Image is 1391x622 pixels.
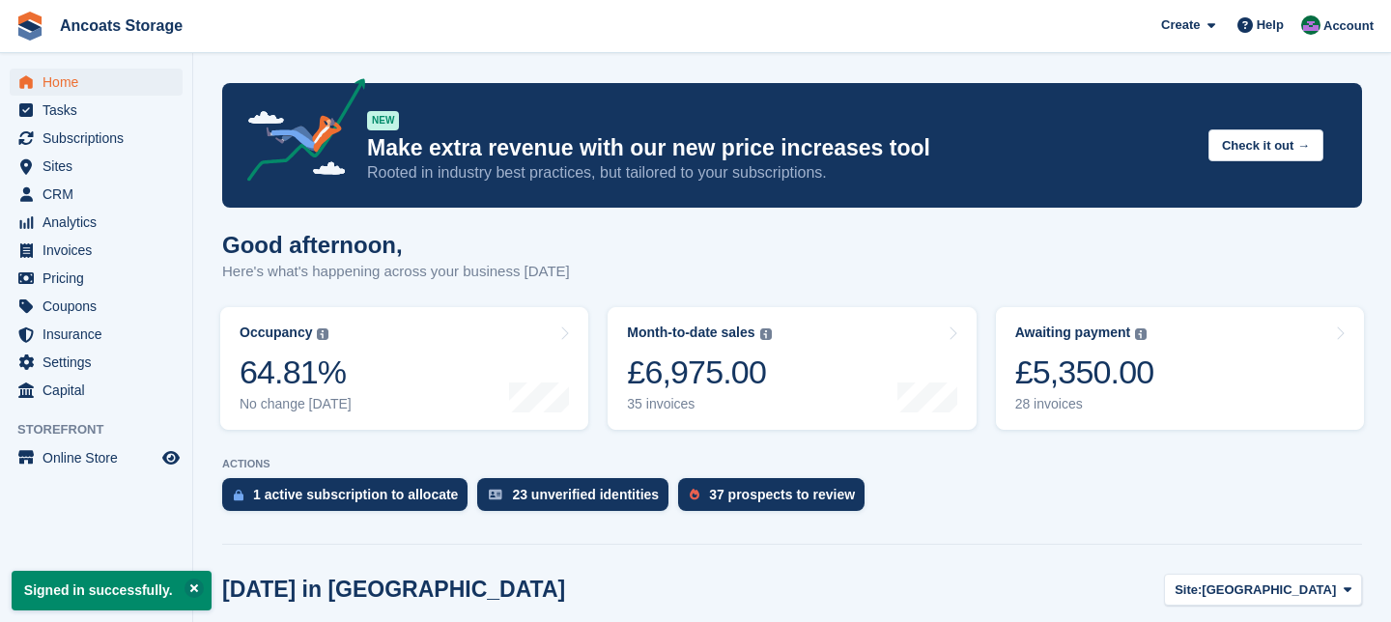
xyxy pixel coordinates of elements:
[222,577,565,603] h2: [DATE] in [GEOGRAPHIC_DATA]
[159,446,183,469] a: Preview store
[1161,15,1200,35] span: Create
[234,489,243,501] img: active_subscription_to_allocate_icon-d502201f5373d7db506a760aba3b589e785aa758c864c3986d89f69b8ff3...
[43,321,158,348] span: Insurance
[52,10,190,42] a: Ancoats Storage
[43,444,158,471] span: Online Store
[222,232,570,258] h1: Good afternoon,
[1257,15,1284,35] span: Help
[678,478,874,521] a: 37 prospects to review
[1164,574,1362,606] button: Site: [GEOGRAPHIC_DATA]
[222,261,570,283] p: Here's what's happening across your business [DATE]
[17,420,192,439] span: Storefront
[10,153,183,180] a: menu
[240,353,352,392] div: 64.81%
[10,125,183,152] a: menu
[10,377,183,404] a: menu
[222,478,477,521] a: 1 active subscription to allocate
[43,69,158,96] span: Home
[240,325,312,341] div: Occupancy
[10,237,183,264] a: menu
[12,571,212,610] p: Signed in successfully.
[222,458,1362,470] p: ACTIONS
[43,293,158,320] span: Coupons
[43,349,158,376] span: Settings
[627,353,771,392] div: £6,975.00
[10,97,183,124] a: menu
[231,78,366,188] img: price-adjustments-announcement-icon-8257ccfd72463d97f412b2fc003d46551f7dbcb40ab6d574587a9cd5c0d94...
[1208,129,1323,161] button: Check it out →
[43,265,158,292] span: Pricing
[240,396,352,412] div: No change [DATE]
[1323,16,1374,36] span: Account
[10,265,183,292] a: menu
[43,153,158,180] span: Sites
[367,134,1193,162] p: Make extra revenue with our new price increases tool
[627,396,771,412] div: 35 invoices
[43,209,158,236] span: Analytics
[10,349,183,376] a: menu
[627,325,754,341] div: Month-to-date sales
[1135,328,1147,340] img: icon-info-grey-7440780725fd019a000dd9b08b2336e03edf1995a4989e88bcd33f0948082b44.svg
[10,209,183,236] a: menu
[709,487,855,502] div: 37 prospects to review
[367,162,1193,184] p: Rooted in industry best practices, but tailored to your subscriptions.
[489,489,502,500] img: verify_identity-adf6edd0f0f0b5bbfe63781bf79b02c33cf7c696d77639b501bdc392416b5a36.svg
[608,307,976,430] a: Month-to-date sales £6,975.00 35 invoices
[10,181,183,208] a: menu
[477,478,678,521] a: 23 unverified identities
[10,293,183,320] a: menu
[10,444,183,471] a: menu
[220,307,588,430] a: Occupancy 64.81% No change [DATE]
[1015,396,1154,412] div: 28 invoices
[1015,325,1131,341] div: Awaiting payment
[43,237,158,264] span: Invoices
[43,97,158,124] span: Tasks
[760,328,772,340] img: icon-info-grey-7440780725fd019a000dd9b08b2336e03edf1995a4989e88bcd33f0948082b44.svg
[253,487,458,502] div: 1 active subscription to allocate
[43,377,158,404] span: Capital
[367,111,399,130] div: NEW
[43,181,158,208] span: CRM
[1015,353,1154,392] div: £5,350.00
[43,125,158,152] span: Subscriptions
[512,487,659,502] div: 23 unverified identities
[1175,580,1202,600] span: Site:
[10,321,183,348] a: menu
[690,489,699,500] img: prospect-51fa495bee0391a8d652442698ab0144808aea92771e9ea1ae160a38d050c398.svg
[996,307,1364,430] a: Awaiting payment £5,350.00 28 invoices
[1202,580,1336,600] span: [GEOGRAPHIC_DATA]
[10,69,183,96] a: menu
[15,12,44,41] img: stora-icon-8386f47178a22dfd0bd8f6a31ec36ba5ce8667c1dd55bd0f319d3a0aa187defe.svg
[317,328,328,340] img: icon-info-grey-7440780725fd019a000dd9b08b2336e03edf1995a4989e88bcd33f0948082b44.svg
